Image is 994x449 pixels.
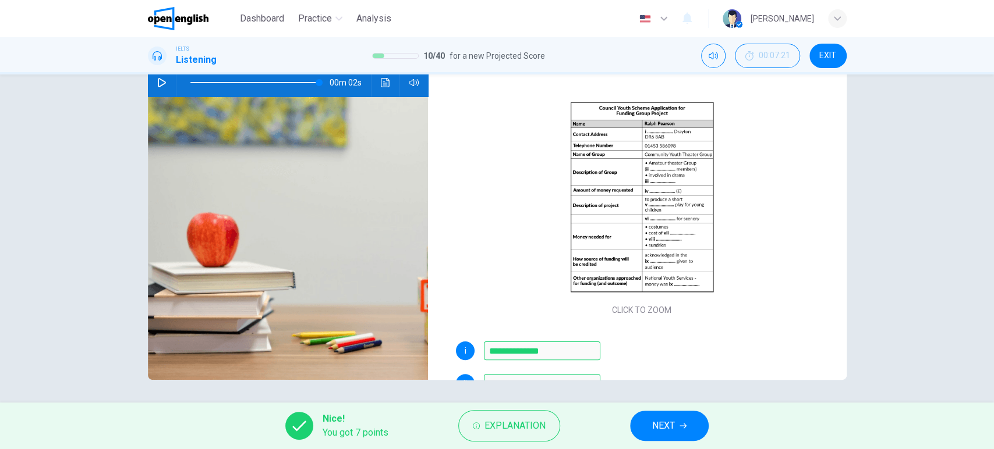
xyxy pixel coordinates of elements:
[638,15,652,23] img: en
[458,410,560,441] button: Explanation
[293,8,347,29] button: Practice
[751,12,814,26] div: [PERSON_NAME]
[630,411,709,441] button: NEXT
[235,8,289,29] button: Dashboard
[450,49,545,63] span: for a new Projected Score
[376,69,395,97] button: Click to see the audio transcription
[465,347,466,355] span: i
[240,12,284,26] span: Dashboard
[176,45,189,53] span: IELTS
[323,426,388,440] span: You got 7 points
[464,379,467,387] span: ii
[809,44,847,68] button: EXIT
[701,44,726,68] div: Mute
[148,7,209,30] img: OpenEnglish logo
[148,97,429,380] img: Drama Club Funding
[484,341,600,360] input: 230 South Road; 230 South Rd; 230 South Rd.
[735,44,800,68] button: 00:07:21
[298,12,332,26] span: Practice
[735,44,800,68] div: Hide
[148,7,236,30] a: OpenEnglish logo
[652,418,675,434] span: NEXT
[352,8,396,29] button: Analysis
[484,418,546,434] span: Explanation
[723,9,741,28] img: Profile picture
[484,374,600,393] input: 18
[759,51,790,60] span: 00:07:21
[176,53,217,67] h1: Listening
[330,69,371,97] span: 00m 02s
[323,412,388,426] span: Nice!
[423,49,445,63] span: 10 / 40
[819,51,836,60] span: EXIT
[356,12,391,26] span: Analysis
